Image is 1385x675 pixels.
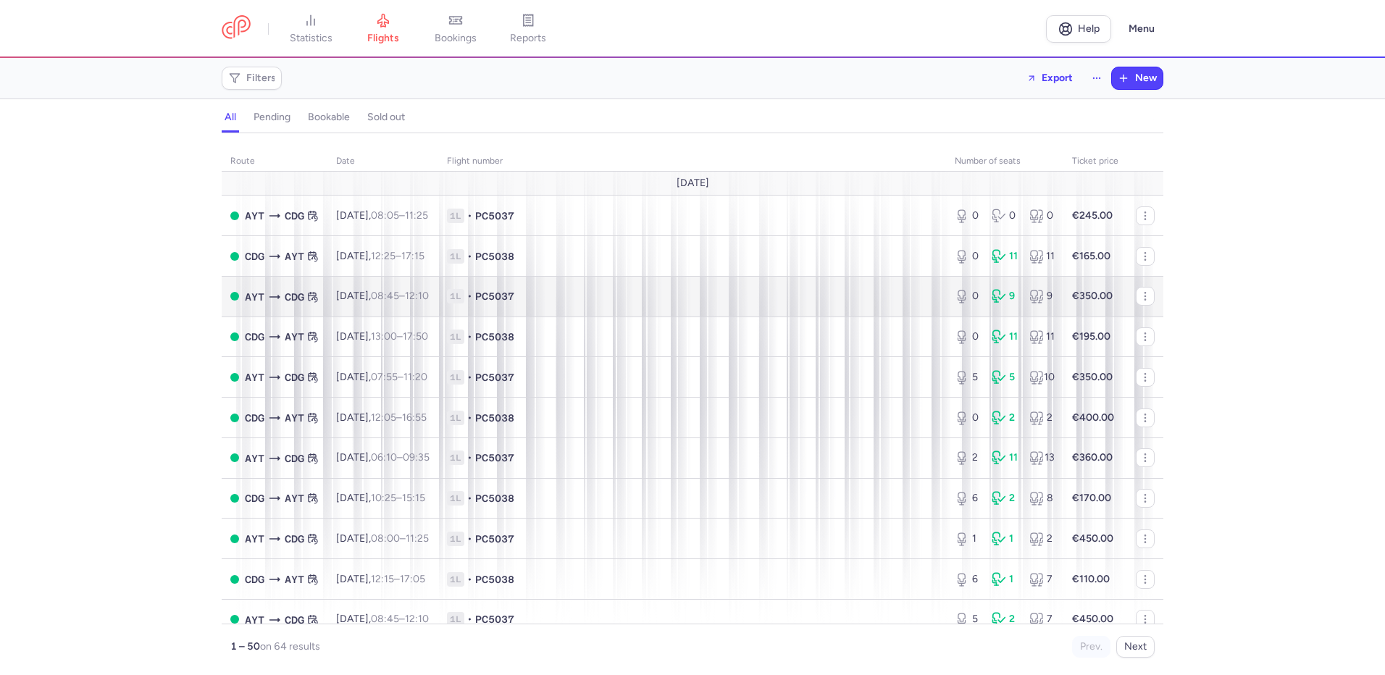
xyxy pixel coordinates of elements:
[245,289,264,305] span: AYT
[371,371,427,383] span: –
[992,411,1017,425] div: 2
[1072,290,1113,302] strong: €350.00
[222,15,251,42] a: CitizenPlane red outlined logo
[467,411,472,425] span: •
[260,640,320,653] span: on 64 results
[1042,72,1073,83] span: Export
[308,111,350,124] h4: bookable
[285,248,304,264] span: AYT
[246,72,276,84] span: Filters
[245,410,264,426] span: CDG
[992,209,1017,223] div: 0
[371,209,399,222] time: 08:05
[419,13,492,45] a: bookings
[992,532,1017,546] div: 1
[285,571,304,587] span: AYT
[336,613,429,625] span: [DATE],
[955,450,980,465] div: 2
[285,531,304,547] span: CDG
[225,111,236,124] h4: all
[955,370,980,385] div: 5
[1072,209,1113,222] strong: €245.00
[245,531,264,547] span: AYT
[475,370,514,385] span: PC5037
[371,411,396,424] time: 12:05
[371,451,397,464] time: 06:10
[467,532,472,546] span: •
[275,13,347,45] a: statistics
[336,532,429,545] span: [DATE],
[992,450,1017,465] div: 11
[371,613,429,625] span: –
[230,640,260,653] strong: 1 – 50
[447,491,464,506] span: 1L
[955,491,980,506] div: 6
[1072,636,1110,658] button: Prev.
[1072,573,1110,585] strong: €110.00
[285,289,304,305] span: CDG
[992,612,1017,626] div: 2
[336,573,425,585] span: [DATE],
[285,410,304,426] span: AYT
[285,450,304,466] span: CDG
[222,67,281,89] button: Filters
[1029,209,1055,223] div: 0
[1029,532,1055,546] div: 2
[1017,67,1082,90] button: Export
[1029,289,1055,303] div: 9
[1116,636,1155,658] button: Next
[1063,151,1127,172] th: Ticket price
[475,572,514,587] span: PC5038
[402,411,427,424] time: 16:55
[955,411,980,425] div: 0
[245,571,264,587] span: CDG
[371,371,398,383] time: 07:55
[467,370,472,385] span: •
[435,32,477,45] span: bookings
[327,151,438,172] th: date
[222,151,327,172] th: route
[405,613,429,625] time: 12:10
[245,329,264,345] span: CDG
[992,370,1017,385] div: 5
[371,613,399,625] time: 08:45
[1029,450,1055,465] div: 13
[1072,330,1110,343] strong: €195.00
[1112,67,1163,89] button: New
[285,369,304,385] span: CDG
[1072,371,1113,383] strong: €350.00
[447,612,464,626] span: 1L
[254,111,290,124] h4: pending
[285,329,304,345] span: AYT
[992,491,1017,506] div: 2
[290,32,332,45] span: statistics
[467,209,472,223] span: •
[336,290,429,302] span: [DATE],
[336,250,424,262] span: [DATE],
[438,151,946,172] th: Flight number
[401,250,424,262] time: 17:15
[475,491,514,506] span: PC5038
[1078,23,1100,34] span: Help
[447,450,464,465] span: 1L
[955,209,980,223] div: 0
[371,330,397,343] time: 13:00
[245,248,264,264] span: CDG
[475,249,514,264] span: PC5038
[1029,370,1055,385] div: 10
[371,492,396,504] time: 10:25
[245,612,264,628] span: AYT
[475,450,514,465] span: PC5037
[467,572,472,587] span: •
[336,330,428,343] span: [DATE],
[475,330,514,344] span: PC5038
[447,572,464,587] span: 1L
[367,32,399,45] span: flights
[955,572,980,587] div: 6
[285,612,304,628] span: CDG
[447,411,464,425] span: 1L
[406,532,429,545] time: 11:25
[955,612,980,626] div: 5
[467,491,472,506] span: •
[1029,411,1055,425] div: 2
